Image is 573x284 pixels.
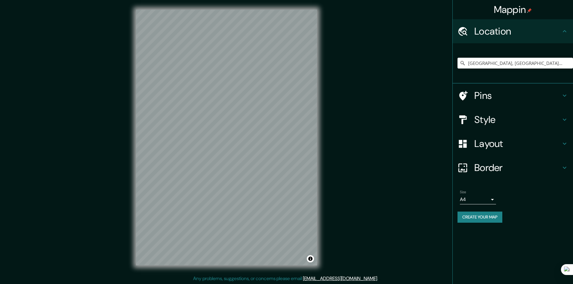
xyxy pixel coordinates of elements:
input: Pick your city or area [457,58,573,69]
div: A4 [460,195,496,204]
div: . [378,275,379,282]
canvas: Map [136,10,317,265]
h4: Location [474,25,561,37]
h4: Style [474,114,561,126]
h4: Pins [474,90,561,102]
button: Create your map [457,212,502,223]
div: Border [453,156,573,180]
iframe: Help widget launcher [519,261,566,277]
h4: Border [474,162,561,174]
p: Any problems, suggestions, or concerns please email . [193,275,378,282]
a: [EMAIL_ADDRESS][DOMAIN_NAME] [303,275,377,282]
div: Location [453,19,573,43]
div: Pins [453,84,573,108]
h4: Mappin [494,4,532,16]
label: Size [460,190,466,195]
img: pin-icon.png [527,8,532,13]
h4: Layout [474,138,561,150]
div: Layout [453,132,573,156]
button: Toggle attribution [307,255,314,262]
div: . [379,275,380,282]
div: Style [453,108,573,132]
